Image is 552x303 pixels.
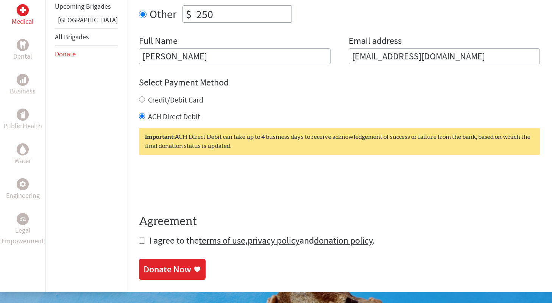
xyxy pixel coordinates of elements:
[20,145,26,154] img: Water
[55,46,118,62] li: Donate
[150,5,176,23] label: Other
[14,155,31,166] p: Water
[248,235,299,246] a: privacy policy
[55,28,118,46] li: All Brigades
[20,181,26,187] img: Engineering
[58,16,118,24] a: [GEOGRAPHIC_DATA]
[139,170,254,200] iframe: reCAPTCHA
[149,235,375,246] span: I agree to the , and .
[349,48,540,64] input: Your Email
[6,178,40,201] a: EngineeringEngineering
[143,263,191,275] div: Donate Now
[14,143,31,166] a: WaterWater
[195,6,292,22] input: Enter Amount
[17,39,29,51] div: Dental
[145,134,175,140] strong: Important:
[17,4,29,16] div: Medical
[20,217,26,221] img: Legal Empowerment
[148,112,200,121] label: ACH Direct Debit
[20,111,26,118] img: Public Health
[12,4,34,27] a: MedicalMedical
[17,213,29,225] div: Legal Empowerment
[13,39,32,62] a: DentalDental
[2,225,44,246] p: Legal Empowerment
[10,74,36,96] a: BusinessBusiness
[183,6,195,22] div: $
[2,213,44,246] a: Legal EmpowermentLegal Empowerment
[17,178,29,190] div: Engineering
[17,74,29,86] div: Business
[6,190,40,201] p: Engineering
[139,128,540,155] div: ACH Direct Debit can take up to 4 business days to receive acknowledgement of success or failure ...
[12,16,34,27] p: Medical
[20,77,26,83] img: Business
[139,76,540,89] h4: Select Payment Method
[20,7,26,13] img: Medical
[20,42,26,49] img: Dental
[13,51,32,62] p: Dental
[139,48,331,64] input: Enter Full Name
[314,235,373,246] a: donation policy
[3,121,42,131] p: Public Health
[139,259,206,280] a: Donate Now
[10,86,36,96] p: Business
[55,15,118,28] li: Panama
[17,143,29,155] div: Water
[55,33,89,41] a: All Brigades
[199,235,245,246] a: terms of use
[349,35,402,48] label: Email address
[55,2,111,11] a: Upcoming Brigades
[148,95,203,104] label: Credit/Debit Card
[3,109,42,131] a: Public HealthPublic Health
[17,109,29,121] div: Public Health
[139,35,178,48] label: Full Name
[55,50,76,58] a: Donate
[139,215,540,228] h4: Agreement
